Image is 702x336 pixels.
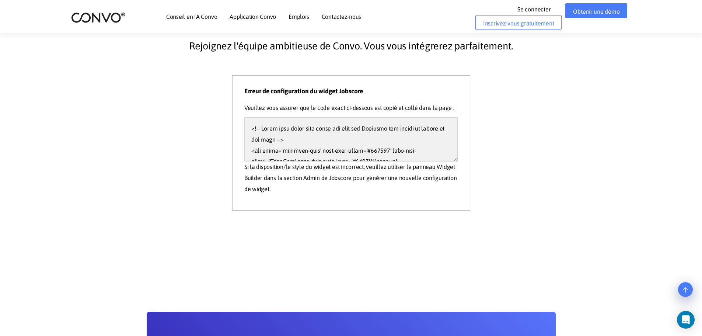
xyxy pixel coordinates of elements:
[573,8,619,15] font: Obtenir une démo
[244,117,458,162] textarea: <!-- Lorem ipsu dolor sita conse adi elit sed Doeiusmo tem incidi ut labore et dol magn --> <ali ...
[166,13,217,20] font: Conseil en IA Convo
[166,14,217,20] a: Conseil en IA Convo
[565,3,627,18] a: Obtenir une démo
[244,87,363,95] font: Erreur de configuration du widget Jobscore
[517,6,551,13] font: Se connecter
[244,163,457,192] font: Si la disposition/le style du widget est incorrect, veuillez utiliser le panneau Widget Builder d...
[71,12,125,23] img: logo_2.png
[230,14,276,20] a: Application Convo
[244,104,454,111] font: Veuillez vous assurer que le code exact ci-dessous est copié et collé dans la page :
[289,14,309,20] a: Emplois
[322,14,362,20] a: Contactez-nous
[289,13,309,20] font: Emplois
[677,311,695,329] div: Open Intercom Messenger
[322,13,362,20] font: Contactez-nous
[483,20,554,27] font: Inscrivez-vous gratuitement
[517,3,562,15] a: Se connecter
[475,15,562,30] a: Inscrivez-vous gratuitement
[230,13,276,20] font: Application Convo
[189,40,513,52] font: Rejoignez l'équipe ambitieuse de Convo. Vous vous intégrerez parfaitement.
